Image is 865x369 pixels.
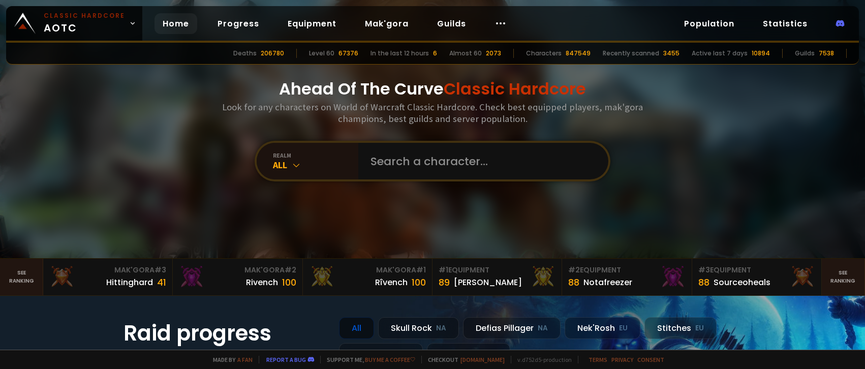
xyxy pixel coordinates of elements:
span: Checkout [421,356,505,363]
a: Mak'Gora#3Hittinghard41 [43,259,173,295]
a: Consent [637,356,664,363]
div: 100 [412,275,426,289]
div: [PERSON_NAME] [454,276,522,289]
div: All [273,159,358,171]
a: Equipment [280,13,345,34]
div: In the last 12 hours [370,49,429,58]
small: NA [400,349,410,359]
a: Report a bug [266,356,306,363]
div: Mak'Gora [49,265,166,275]
span: AOTC [44,11,125,36]
a: Terms [589,356,607,363]
span: Support me, [320,356,415,363]
small: EU [695,323,704,333]
div: Rîvench [375,276,408,289]
div: Active last 7 days [692,49,748,58]
a: Mak'gora [357,13,417,34]
div: realm [273,151,358,159]
small: EU [489,349,498,359]
a: Mak'Gora#2Rivench100 [173,259,302,295]
div: Doomhowl [339,343,423,365]
span: # 1 [439,265,448,275]
a: Buy me a coffee [365,356,415,363]
div: 7538 [819,49,834,58]
div: 206780 [261,49,284,58]
div: 41 [157,275,166,289]
a: Seeranking [822,259,865,295]
span: # 2 [568,265,580,275]
a: #2Equipment88Notafreezer [562,259,692,295]
span: # 2 [285,265,296,275]
div: Mak'Gora [179,265,296,275]
div: Rivench [246,276,278,289]
small: NA [436,323,446,333]
div: 67376 [338,49,358,58]
div: All [339,317,374,339]
div: Stitches [644,317,717,339]
small: Classic Hardcore [44,11,125,20]
a: [DOMAIN_NAME] [460,356,505,363]
small: NA [538,323,548,333]
div: Equipment [439,265,555,275]
div: Nek'Rosh [565,317,640,339]
div: 88 [568,275,579,289]
div: Characters [526,49,562,58]
a: #1Equipment89[PERSON_NAME] [432,259,562,295]
div: Notafreezer [583,276,632,289]
a: Statistics [755,13,816,34]
div: Guilds [795,49,815,58]
a: #3Equipment88Sourceoheals [692,259,822,295]
div: Sourceoheals [714,276,770,289]
h1: Raid progress [123,317,327,349]
div: Equipment [568,265,685,275]
div: Recently scanned [603,49,659,58]
input: Search a character... [364,143,596,179]
a: Progress [209,13,267,34]
span: Made by [207,356,253,363]
div: Mak'Gora [309,265,426,275]
div: 2073 [486,49,501,58]
a: Guilds [429,13,474,34]
small: EU [619,323,628,333]
a: Classic HardcoreAOTC [6,6,142,41]
div: 6 [433,49,437,58]
div: 3455 [663,49,679,58]
div: Level 60 [309,49,334,58]
span: Classic Hardcore [444,77,586,100]
a: Home [155,13,197,34]
div: Deaths [233,49,257,58]
span: # 3 [155,265,166,275]
div: Defias Pillager [463,317,561,339]
div: 88 [698,275,709,289]
span: # 1 [416,265,426,275]
span: # 3 [698,265,710,275]
a: Population [676,13,743,34]
a: a fan [237,356,253,363]
div: Almost 60 [449,49,482,58]
a: Mak'Gora#1Rîvench100 [303,259,432,295]
div: 89 [439,275,450,289]
h1: Ahead Of The Curve [279,77,586,101]
h3: Look for any characters on World of Warcraft Classic Hardcore. Check best equipped players, mak'g... [218,101,647,125]
a: Privacy [611,356,633,363]
div: 847549 [566,49,591,58]
div: 10894 [752,49,770,58]
div: Skull Rock [378,317,459,339]
span: v. d752d5 - production [511,356,572,363]
div: Hittinghard [106,276,153,289]
div: Soulseeker [427,343,510,365]
div: 100 [282,275,296,289]
div: Equipment [698,265,815,275]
